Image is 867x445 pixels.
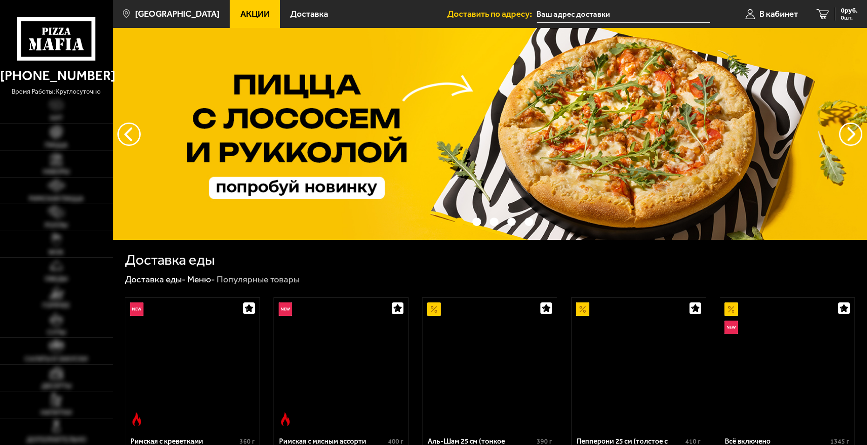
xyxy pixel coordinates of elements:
[279,412,292,426] img: Острое блюдо
[525,218,533,226] button: точки переключения
[427,302,441,316] img: Акционный
[29,196,83,202] span: Римская пицца
[41,410,72,416] span: Напитки
[41,383,71,390] span: Десерты
[240,10,270,19] span: Акции
[572,298,706,430] a: АкционныйПепперони 25 см (толстое с сыром)
[25,356,88,363] span: Салаты и закуски
[274,298,408,430] a: НовинкаОстрое блюдоРимская с мясным ассорти
[217,274,300,285] div: Популярные товары
[472,218,481,226] button: точки переключения
[537,6,710,23] input: Ваш адрес доставки
[135,10,219,19] span: [GEOGRAPHIC_DATA]
[130,302,143,316] img: Новинка
[759,10,798,19] span: В кабинет
[279,302,292,316] img: Новинка
[48,249,64,256] span: WOK
[187,274,215,285] a: Меню-
[839,123,862,146] button: предыдущий
[27,437,86,443] span: Дополнительно
[47,329,66,336] span: Супы
[447,10,537,19] span: Доставить по адресу:
[841,15,858,21] span: 0 шт.
[290,10,328,19] span: Доставка
[423,298,557,430] a: АкционныйАль-Шам 25 см (тонкое тесто)
[841,7,858,14] span: 0 руб.
[576,302,589,316] img: Акционный
[490,218,498,226] button: точки переключения
[130,412,143,426] img: Острое блюдо
[45,142,68,149] span: Пицца
[42,302,70,309] span: Горячее
[125,274,186,285] a: Доставка еды-
[507,218,516,226] button: точки переключения
[724,302,738,316] img: Акционный
[720,298,854,430] a: АкционныйНовинкаВсё включено
[125,253,215,267] h1: Доставка еды
[50,115,63,122] span: Хит
[455,218,464,226] button: точки переключения
[43,169,69,175] span: Наборы
[45,222,68,229] span: Роллы
[125,298,259,430] a: НовинкаОстрое блюдоРимская с креветками
[45,276,68,282] span: Обеды
[724,321,738,334] img: Новинка
[117,123,141,146] button: следующий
